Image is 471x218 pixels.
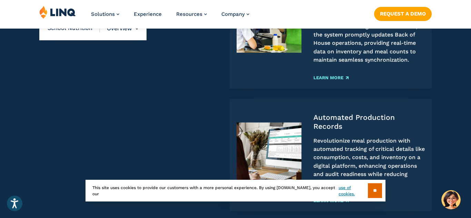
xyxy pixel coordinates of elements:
[86,180,385,201] div: This site uses cookies to provide our customers with a more personal experience. By using [DOMAIN...
[339,185,368,197] a: use of cookies.
[39,6,76,19] img: LINQ | K‑12 Software
[374,7,432,21] a: Request a Demo
[221,11,245,17] span: Company
[313,137,425,187] p: Revolutionize meal production with automated tracking of critical details like consumption, costs...
[441,190,461,209] button: Hello, have a question? Let’s chat.
[91,6,249,28] nav: Primary Navigation
[91,11,115,17] span: Solutions
[134,11,162,17] a: Experience
[176,11,202,17] span: Resources
[48,25,100,32] span: School Nutrition
[313,75,349,80] a: Learn More
[374,6,432,21] nav: Button Navigation
[100,17,138,41] li: Overview
[313,113,425,132] h4: Automated Production Records
[176,11,207,17] a: Resources
[91,11,119,17] a: Solutions
[221,11,249,17] a: Company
